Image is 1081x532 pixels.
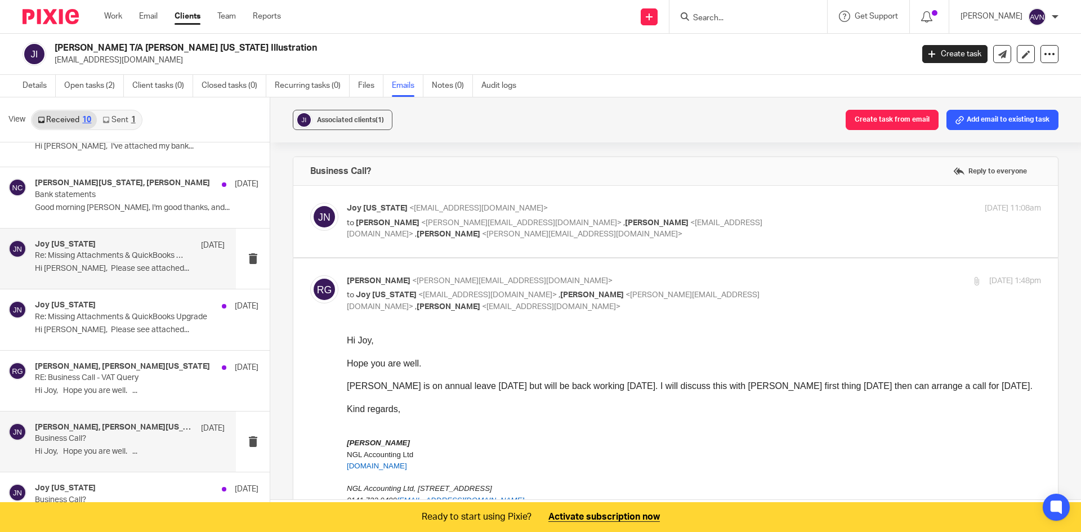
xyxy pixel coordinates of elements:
span: [PERSON_NAME] [625,219,689,227]
img: svg%3E [8,301,26,319]
p: Hi [PERSON_NAME], I've attached my bank... [35,142,258,151]
p: RE: Business Call - VAT Query [35,373,214,383]
img: svg%3E [8,423,26,441]
h2: [PERSON_NAME] T/A [PERSON_NAME] [US_STATE] Illustration [55,42,735,54]
a: Open tasks (2) [64,75,124,97]
h4: Joy [US_STATE] [35,240,96,249]
div: 10 [82,116,91,124]
label: Reply to everyone [950,163,1030,180]
img: svg%3E [310,275,338,303]
span: [PERSON_NAME] [417,230,480,238]
a: [EMAIL_ADDRESS][DOMAIN_NAME] [50,161,177,169]
span: [PERSON_NAME] [356,219,419,227]
span: to [347,291,354,299]
p: Business Call? [35,495,214,505]
img: svg%3E [296,111,312,128]
a: Audit logs [481,75,525,97]
h4: Business Call? [310,166,371,177]
span: <[PERSON_NAME][EMAIL_ADDRESS][DOMAIN_NAME]> [347,291,760,311]
img: xero-tax-specialist-badge [65,219,153,274]
img: svg%3E [8,240,26,258]
img: svg%3E [8,178,26,196]
p: [EMAIL_ADDRESS][DOMAIN_NAME] [55,55,905,66]
p: [DATE] [235,484,258,495]
a: Email [139,11,158,22]
button: Add email to existing task [946,110,1058,130]
h4: [PERSON_NAME][US_STATE], [PERSON_NAME] [35,178,210,188]
a: Received10 [32,111,97,129]
span: to [347,219,354,227]
a: Reports [253,11,281,22]
p: [PERSON_NAME] [961,11,1022,22]
h4: [PERSON_NAME], [PERSON_NAME][US_STATE] [35,423,195,432]
a: Create task [922,45,988,63]
img: svg%3E [310,203,338,231]
a: Emails [392,75,423,97]
p: [DATE] [235,362,258,373]
img: svg%3E [8,484,26,502]
span: <[PERSON_NAME][EMAIL_ADDRESS][DOMAIN_NAME]> [482,230,682,238]
p: Re: Missing Attachments & QuickBooks Upgrade [35,251,187,261]
p: Hi Joy, Hope you are well. ... [35,386,258,396]
img: svg%3E [8,362,26,380]
p: Hi [PERSON_NAME], Please see attached... [35,325,258,335]
p: [DATE] [201,240,225,251]
h4: Joy [US_STATE] [35,484,96,493]
p: [DATE] 11:08am [985,203,1041,214]
a: Client tasks (0) [132,75,193,97]
a: Notes (0) [432,75,473,97]
p: Good morning [PERSON_NAME], I'm good thanks, and... [35,203,258,213]
span: <[PERSON_NAME][EMAIL_ADDRESS][DOMAIN_NAME]> [412,277,613,285]
img: svg%3E [1028,8,1046,26]
p: [DATE] [201,423,225,434]
p: [DATE] [235,178,258,190]
span: <[EMAIL_ADDRESS][DOMAIN_NAME]> [418,291,557,299]
span: Joy [US_STATE] [356,291,417,299]
span: , [623,219,625,227]
a: Sent1 [97,111,141,129]
span: <[PERSON_NAME][EMAIL_ADDRESS][DOMAIN_NAME]> [421,219,622,227]
a: Recurring tasks (0) [275,75,350,97]
span: (1) [376,117,384,123]
span: Get Support [855,12,898,20]
span: Associated clients [317,117,384,123]
p: Hi Joy, Hope you are well. ... [35,447,225,457]
button: Associated clients(1) [293,110,392,130]
div: 1 [131,116,136,124]
h4: [PERSON_NAME], [PERSON_NAME][US_STATE] [35,362,210,372]
button: Create task from email [846,110,939,130]
img: svg%3E [23,42,46,66]
input: Search [692,14,793,24]
p: [DATE] 1:48pm [989,275,1041,287]
span: <[EMAIL_ADDRESS][DOMAIN_NAME]> [409,204,548,212]
a: Closed tasks (0) [202,75,266,97]
p: Re: Missing Attachments & QuickBooks Upgrade [35,312,214,322]
span: , [415,230,417,238]
span: , [415,303,417,311]
span: View [8,114,25,126]
span: [PERSON_NAME] [347,277,410,285]
span: [PERSON_NAME] [417,303,480,311]
span: , [559,291,560,299]
p: Bank statements [35,190,214,200]
img: Pixie [23,9,79,24]
a: Files [358,75,383,97]
p: Hi [PERSON_NAME], Please see attached... [35,264,225,274]
a: Clients [175,11,200,22]
p: [DATE] [235,301,258,312]
a: [EMAIL_ADDRESS][DOMAIN_NAME] [50,195,177,204]
span: Joy [US_STATE] [347,204,408,212]
span: [PERSON_NAME] [560,291,624,299]
p: Business Call? [35,434,187,444]
a: Details [23,75,56,97]
a: Work [104,11,122,22]
a: Team [217,11,236,22]
h4: Joy [US_STATE] [35,301,96,310]
span: <[EMAIL_ADDRESS][DOMAIN_NAME]> [482,303,620,311]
